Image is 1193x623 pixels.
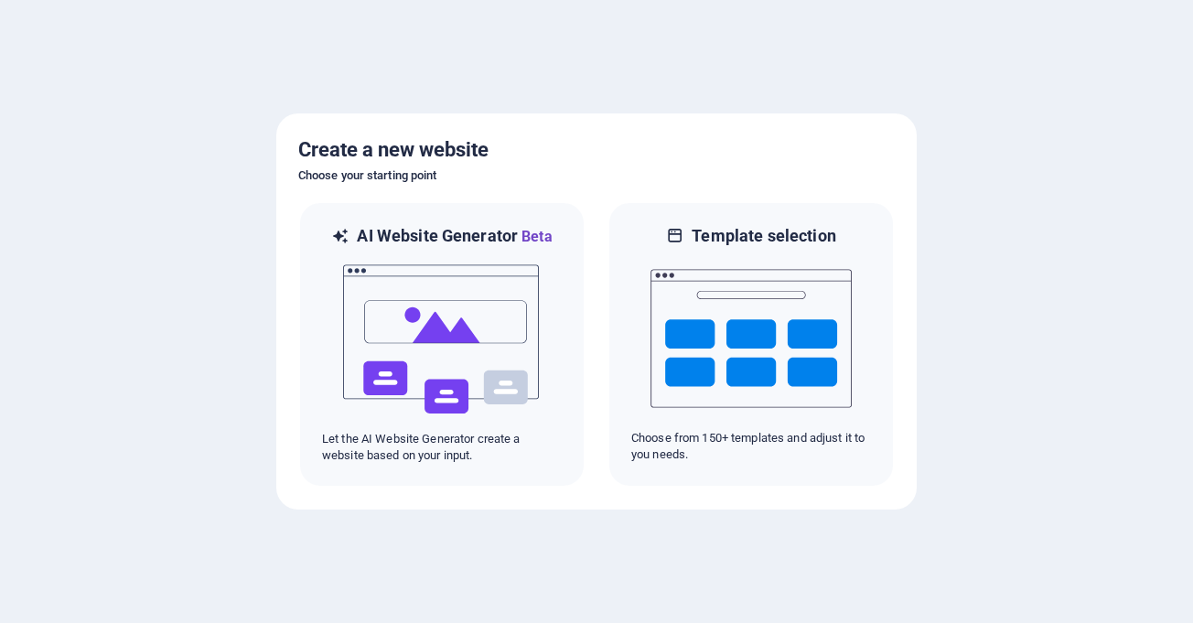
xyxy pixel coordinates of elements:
[298,165,895,187] h6: Choose your starting point
[322,431,562,464] p: Let the AI Website Generator create a website based on your input.
[298,135,895,165] h5: Create a new website
[341,248,543,431] img: ai
[298,201,586,488] div: AI Website GeneratorBetaaiLet the AI Website Generator create a website based on your input.
[607,201,895,488] div: Template selectionChoose from 150+ templates and adjust it to you needs.
[518,228,553,245] span: Beta
[692,225,835,247] h6: Template selection
[357,225,552,248] h6: AI Website Generator
[631,430,871,463] p: Choose from 150+ templates and adjust it to you needs.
